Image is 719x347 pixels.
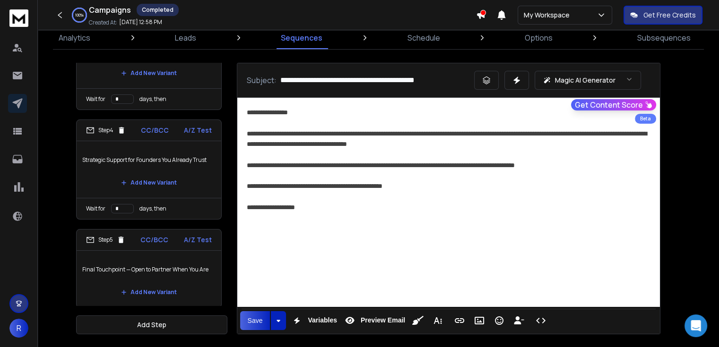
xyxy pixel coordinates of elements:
[684,314,707,337] div: Open Intercom Messenger
[9,319,28,338] button: R
[525,32,553,43] p: Options
[169,26,202,49] a: Leads
[75,12,84,18] p: 100 %
[184,235,212,245] p: A/Z Test
[9,9,28,27] img: logo
[632,26,696,49] a: Subsequences
[429,311,447,330] button: More Text
[82,256,216,283] p: Final Touchpoint — Open to Partner When You Are
[247,75,277,86] p: Subject:
[119,18,162,26] p: [DATE] 12:58 PM
[635,114,656,124] div: Beta
[82,147,216,173] p: Strategic Support for Founders You Already Trust
[637,32,691,43] p: Subsequences
[86,236,125,244] div: Step 5
[555,76,615,85] p: Magic AI Generator
[139,95,166,103] p: days, then
[76,315,227,334] button: Add Step
[89,4,131,16] h1: Campaigns
[141,126,169,135] p: CC/BCC
[510,311,528,330] button: Insert Unsubscribe Link
[519,26,558,49] a: Options
[532,311,550,330] button: Code View
[86,205,105,212] p: Wait for
[524,10,573,20] p: My Workspace
[139,205,166,212] p: days, then
[175,32,196,43] p: Leads
[470,311,488,330] button: Insert Image (Ctrl+P)
[535,71,641,90] button: Magic AI Generator
[59,32,90,43] p: Analytics
[571,99,656,110] button: Get Content Score
[184,126,212,135] p: A/Z Test
[359,316,407,324] span: Preview Email
[341,311,407,330] button: Preview Email
[643,10,696,20] p: Get Free Credits
[53,26,96,49] a: Analytics
[281,32,322,43] p: Sequences
[306,316,339,324] span: Variables
[113,64,184,83] button: Add New Variant
[86,126,126,135] div: Step 4
[407,32,440,43] p: Schedule
[76,119,222,220] li: Step4CC/BCCA/Z TestStrategic Support for Founders You Already TrustAdd New VariantWait fordays, then
[288,311,339,330] button: Variables
[624,6,702,25] button: Get Free Credits
[86,95,105,103] p: Wait for
[240,311,270,330] button: Save
[402,26,446,49] a: Schedule
[113,283,184,302] button: Add New Variant
[490,311,508,330] button: Emoticons
[275,26,328,49] a: Sequences
[89,19,117,26] p: Created At:
[137,4,179,16] div: Completed
[76,229,222,308] li: Step5CC/BCCA/Z TestFinal Touchpoint — Open to Partner When You AreAdd New Variant
[113,173,184,192] button: Add New Variant
[450,311,468,330] button: Insert Link (Ctrl+K)
[409,311,427,330] button: Clean HTML
[140,235,168,245] p: CC/BCC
